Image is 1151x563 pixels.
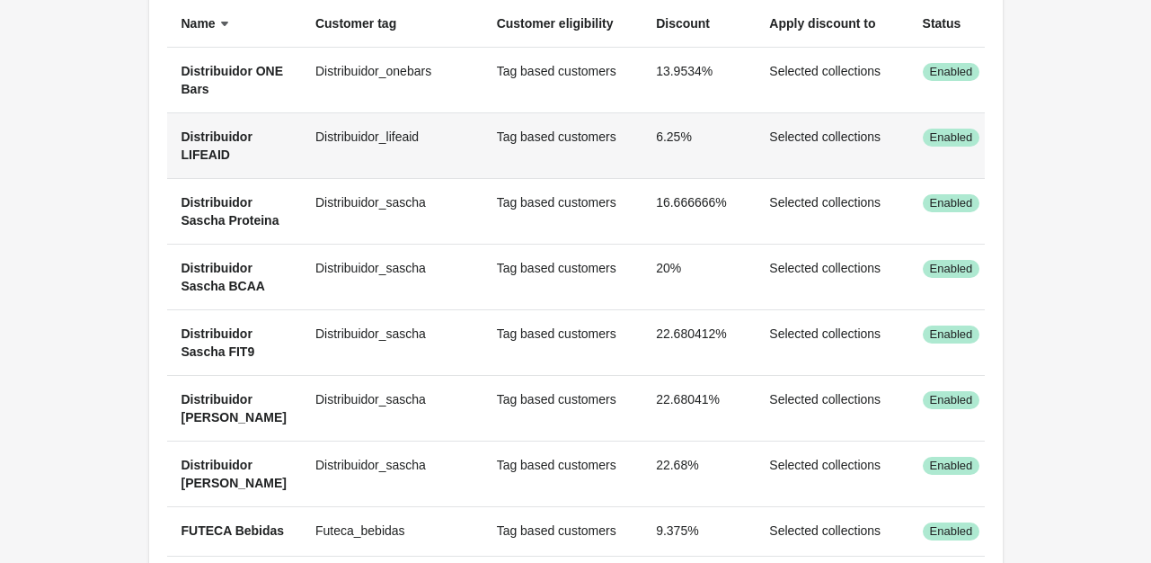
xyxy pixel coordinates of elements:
td: 22.680412% [642,309,755,375]
td: Tag based customers [483,48,642,112]
span: Enabled [930,196,973,210]
td: 6.25% [642,112,755,178]
td: Tag based customers [483,441,642,506]
span: Discount [656,14,710,32]
td: Distribuidor_onebars [301,48,483,112]
span: Distribuidor [PERSON_NAME] [182,458,287,490]
td: Selected collections [755,244,908,309]
span: Apply discount to [769,14,875,32]
td: Distribuidor_sascha [301,375,483,441]
td: 9.375% [642,506,755,556]
span: Enabled [930,327,973,342]
span: Distribuidor ONE Bars [182,64,284,96]
span: Customer tag [315,14,396,32]
span: Enabled [930,393,973,407]
button: sort ascending byName [174,7,241,40]
td: Tag based customers [483,244,642,309]
td: Tag based customers [483,375,642,441]
span: Status [923,16,961,31]
span: Distribuidor LIFEAID [182,130,252,162]
td: 20% [642,244,755,309]
td: 16.666666% [642,178,755,244]
td: Selected collections [755,441,908,506]
td: Tag based customers [483,506,642,556]
span: Enabled [930,130,973,145]
button: Apply discount to [762,7,900,40]
span: Distribuidor [PERSON_NAME] [182,392,287,424]
span: Distribuidor Sascha Proteina [182,195,279,228]
td: Tag based customers [483,112,642,178]
td: Selected collections [755,506,908,556]
td: 13.9534% [642,48,755,112]
td: Selected collections [755,48,908,112]
td: Selected collections [755,375,908,441]
span: Customer eligibility [497,16,614,31]
span: Enabled [930,459,973,473]
td: Distribuidor_sascha [301,309,483,375]
span: Distribuidor Sascha BCAA [182,261,265,293]
td: Selected collections [755,309,908,375]
button: Discount [649,7,735,40]
td: 22.68% [642,441,755,506]
span: Enabled [930,65,973,79]
td: Distribuidor_sascha [301,178,483,244]
td: Distribuidor_lifeaid [301,112,483,178]
td: Distribuidor_sascha [301,441,483,506]
td: Tag based customers [483,178,642,244]
span: Distribuidor Sascha FIT9 [182,326,255,359]
span: Enabled [930,524,973,539]
td: 22.68041% [642,375,755,441]
td: Futeca_bebidas [301,506,483,556]
span: Name [182,14,216,32]
td: Selected collections [755,112,908,178]
td: Selected collections [755,178,908,244]
span: FUTECA Bebidas [182,523,285,538]
span: Enabled [930,262,973,276]
td: Tag based customers [483,309,642,375]
td: Distribuidor_sascha [301,244,483,309]
button: Customer tag [308,7,421,40]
